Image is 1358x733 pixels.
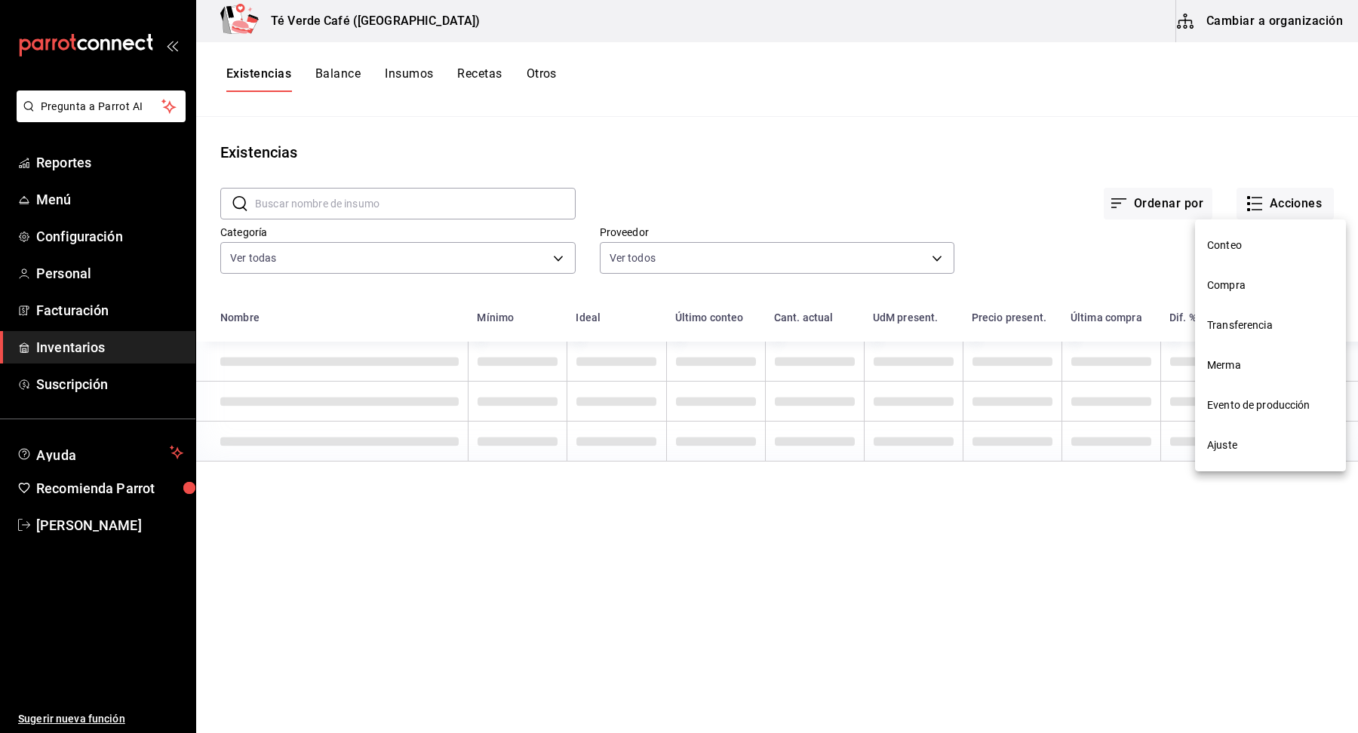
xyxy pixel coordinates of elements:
[1207,238,1334,253] span: Conteo
[1207,437,1334,453] span: Ajuste
[1207,278,1334,293] span: Compra
[1207,397,1334,413] span: Evento de producción
[1207,357,1334,373] span: Merma
[1207,317,1334,333] span: Transferencia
